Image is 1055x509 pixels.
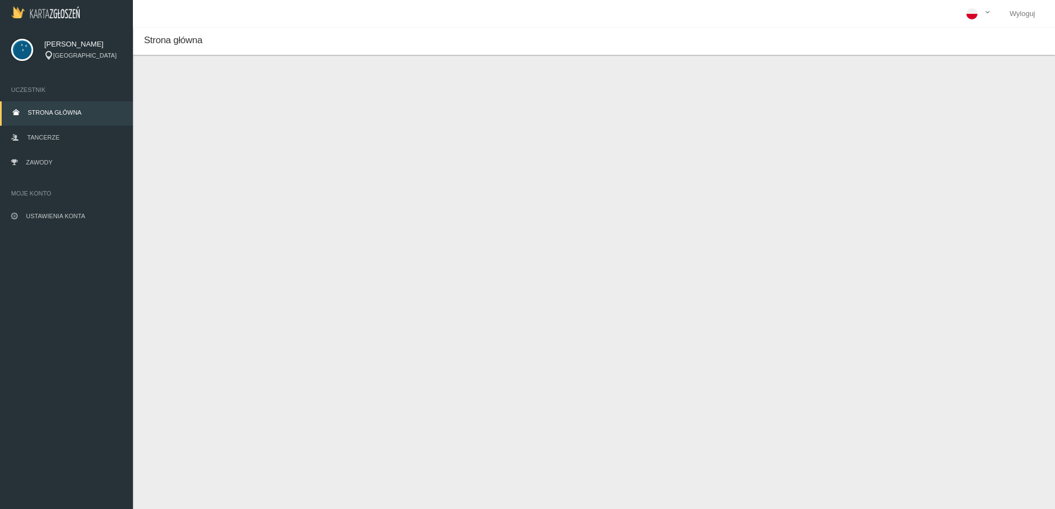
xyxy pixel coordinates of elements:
span: Moje konto [11,188,122,199]
div: [GEOGRAPHIC_DATA] [44,51,122,60]
span: Uczestnik [11,84,122,95]
img: Logo [11,6,80,18]
span: [PERSON_NAME] [44,39,122,50]
span: Strona główna [144,35,202,45]
span: Zawody [26,159,53,166]
span: Strona główna [28,109,81,116]
span: Ustawienia konta [26,213,85,219]
span: Tancerze [27,134,59,141]
img: svg [11,39,33,61]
